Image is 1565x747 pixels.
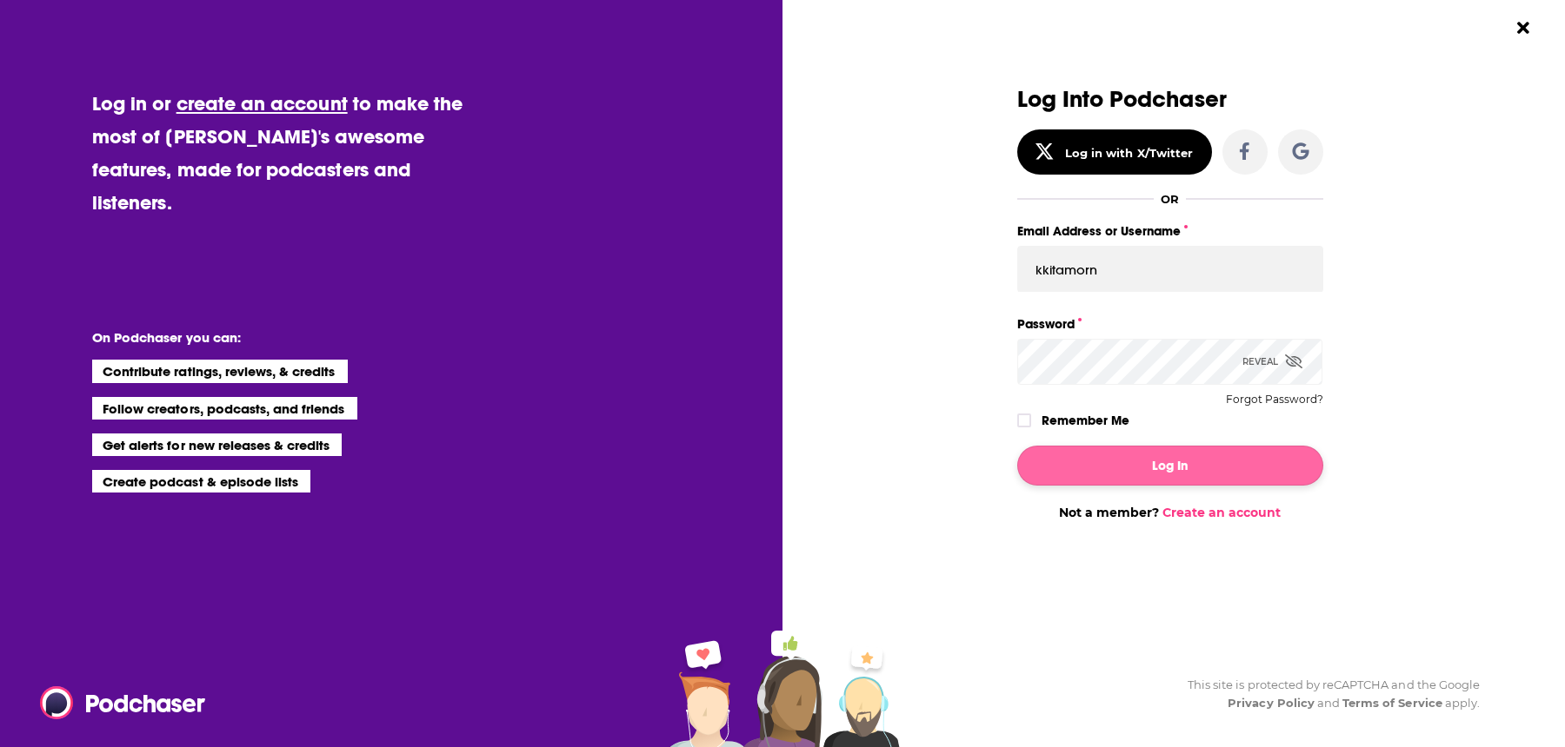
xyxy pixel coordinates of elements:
div: This site is protected by reCAPTCHA and the Google and apply. [1174,676,1480,712]
a: create an account [176,91,348,116]
button: Log in with X/Twitter [1017,129,1212,175]
a: Podchaser - Follow, Share and Rate Podcasts [40,686,193,719]
button: Close Button [1507,11,1540,44]
label: Email Address or Username [1017,220,1323,242]
h3: Log Into Podchaser [1017,87,1323,112]
a: Create an account [1162,505,1281,520]
img: Podchaser - Follow, Share and Rate Podcasts [40,686,207,719]
button: Log In [1017,446,1323,486]
div: Log in with X/Twitter [1065,146,1193,160]
li: On Podchaser you can: [92,329,440,346]
li: Get alerts for new releases & credits [92,433,342,456]
label: Remember Me [1042,409,1129,432]
a: Terms of Service [1342,696,1442,710]
li: Create podcast & episode lists [92,470,310,492]
button: Forgot Password? [1226,393,1323,406]
label: Password [1017,313,1323,335]
a: Privacy Policy [1228,696,1315,710]
li: Follow creators, podcasts, and friends [92,397,357,420]
div: Reveal [1242,339,1302,385]
div: OR [1161,192,1179,206]
input: Email Address or Username [1017,246,1323,293]
div: Not a member? [1017,505,1323,520]
li: Contribute ratings, reviews, & credits [92,360,348,382]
